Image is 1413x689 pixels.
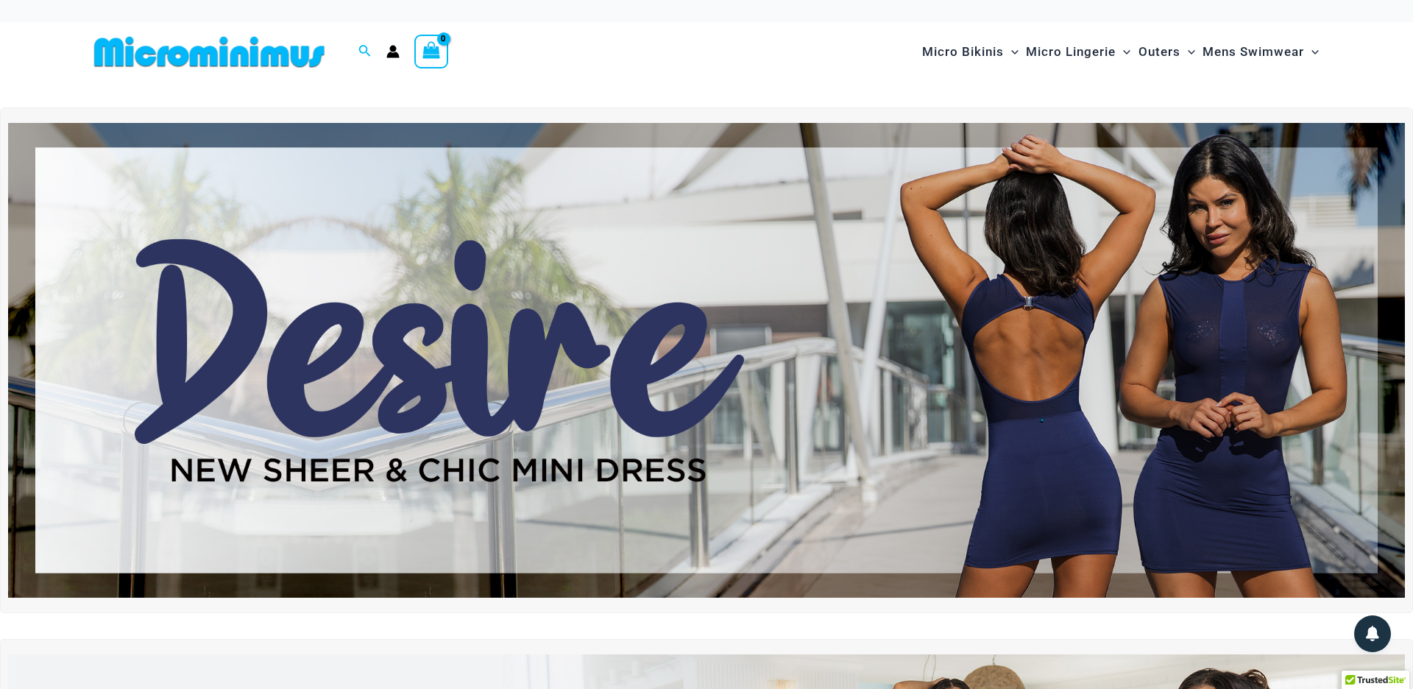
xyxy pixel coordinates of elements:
a: OutersMenu ToggleMenu Toggle [1135,29,1199,74]
span: Outers [1138,33,1180,71]
a: Mens SwimwearMenu ToggleMenu Toggle [1199,29,1322,74]
a: Micro BikinisMenu ToggleMenu Toggle [918,29,1022,74]
span: Micro Lingerie [1026,33,1116,71]
nav: Site Navigation [916,27,1325,77]
a: View Shopping Cart, empty [414,35,448,68]
a: Account icon link [386,45,400,58]
img: MM SHOP LOGO FLAT [88,35,330,68]
span: Menu Toggle [1180,33,1195,71]
span: Menu Toggle [1116,33,1130,71]
span: Mens Swimwear [1203,33,1304,71]
span: Micro Bikinis [922,33,1004,71]
a: Search icon link [358,43,372,61]
a: Micro LingerieMenu ToggleMenu Toggle [1022,29,1134,74]
span: Menu Toggle [1304,33,1319,71]
span: Menu Toggle [1004,33,1019,71]
img: Desire me Navy Dress [8,123,1405,598]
